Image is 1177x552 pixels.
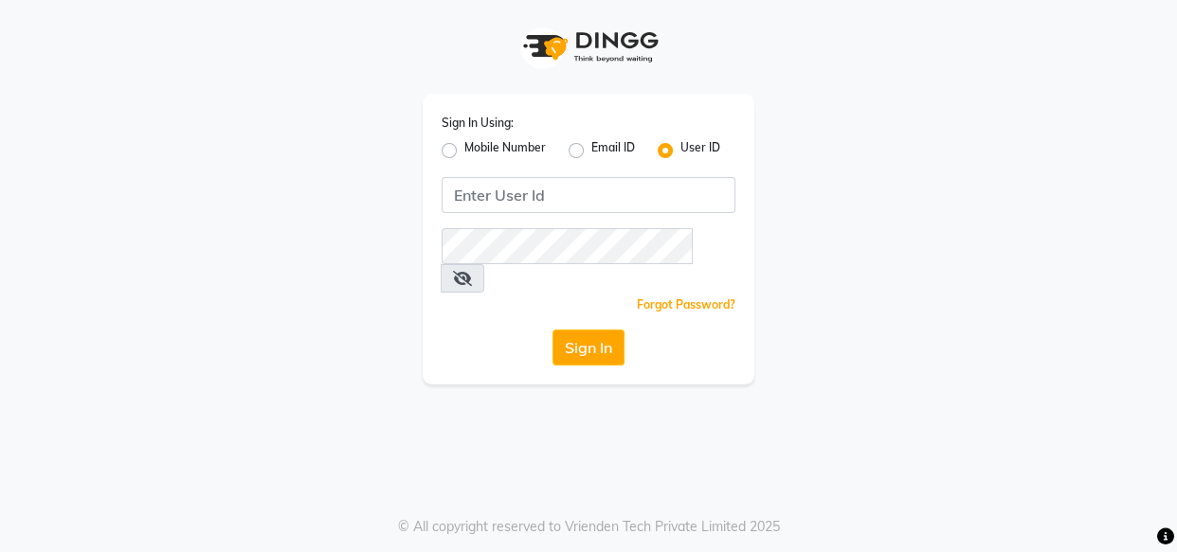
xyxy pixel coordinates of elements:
label: Sign In Using: [442,115,514,132]
img: logo1.svg [513,19,664,75]
input: Username [442,228,693,264]
label: User ID [680,139,720,162]
input: Username [442,177,735,213]
a: Forgot Password? [637,297,735,312]
label: Mobile Number [464,139,546,162]
label: Email ID [591,139,635,162]
button: Sign In [552,329,625,365]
